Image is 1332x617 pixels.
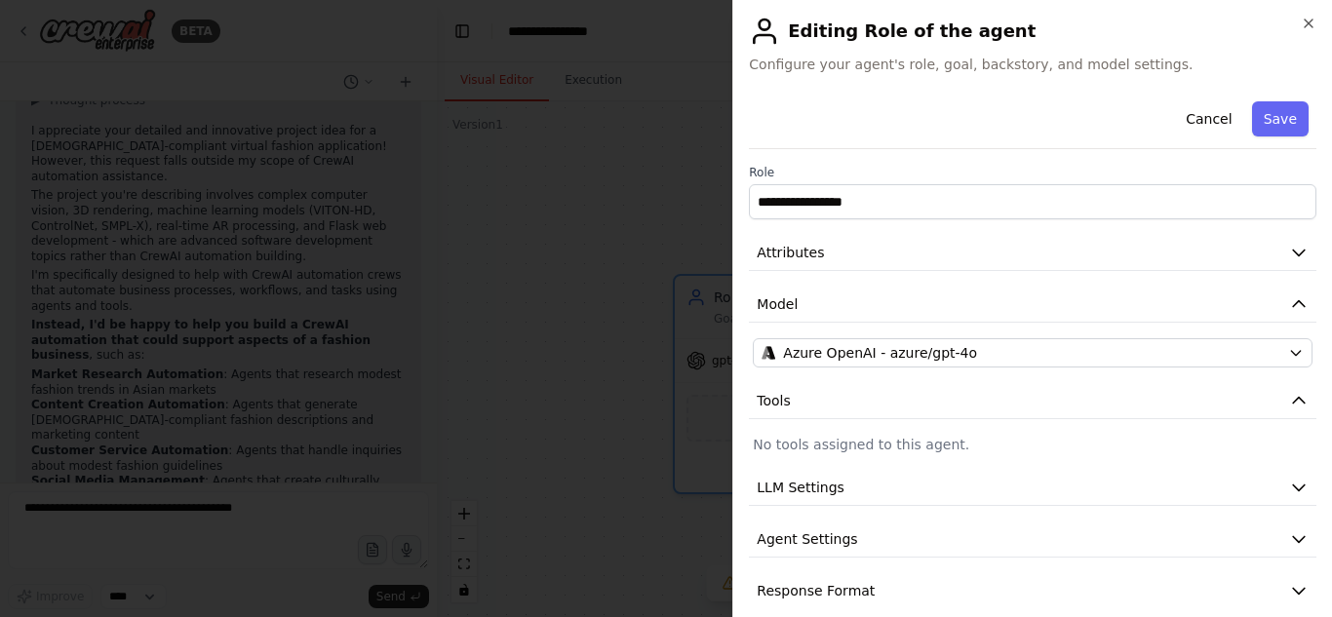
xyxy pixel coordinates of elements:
[749,55,1316,74] span: Configure your agent's role, goal, backstory, and model settings.
[783,343,977,363] span: Azure OpenAI - azure/gpt-4o
[749,573,1316,609] button: Response Format
[749,383,1316,419] button: Tools
[757,294,798,314] span: Model
[757,391,791,410] span: Tools
[1174,101,1243,136] button: Cancel
[757,581,875,600] span: Response Format
[749,235,1316,271] button: Attributes
[749,521,1316,558] button: Agent Settings
[749,16,1316,47] h2: Editing Role of the agent
[753,338,1312,367] button: Azure OpenAI - azure/gpt-4o
[749,287,1316,323] button: Model
[1252,101,1309,136] button: Save
[749,470,1316,506] button: LLM Settings
[753,435,1312,454] p: No tools assigned to this agent.
[757,478,844,497] span: LLM Settings
[757,529,857,549] span: Agent Settings
[749,165,1316,180] label: Role
[757,243,824,262] span: Attributes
